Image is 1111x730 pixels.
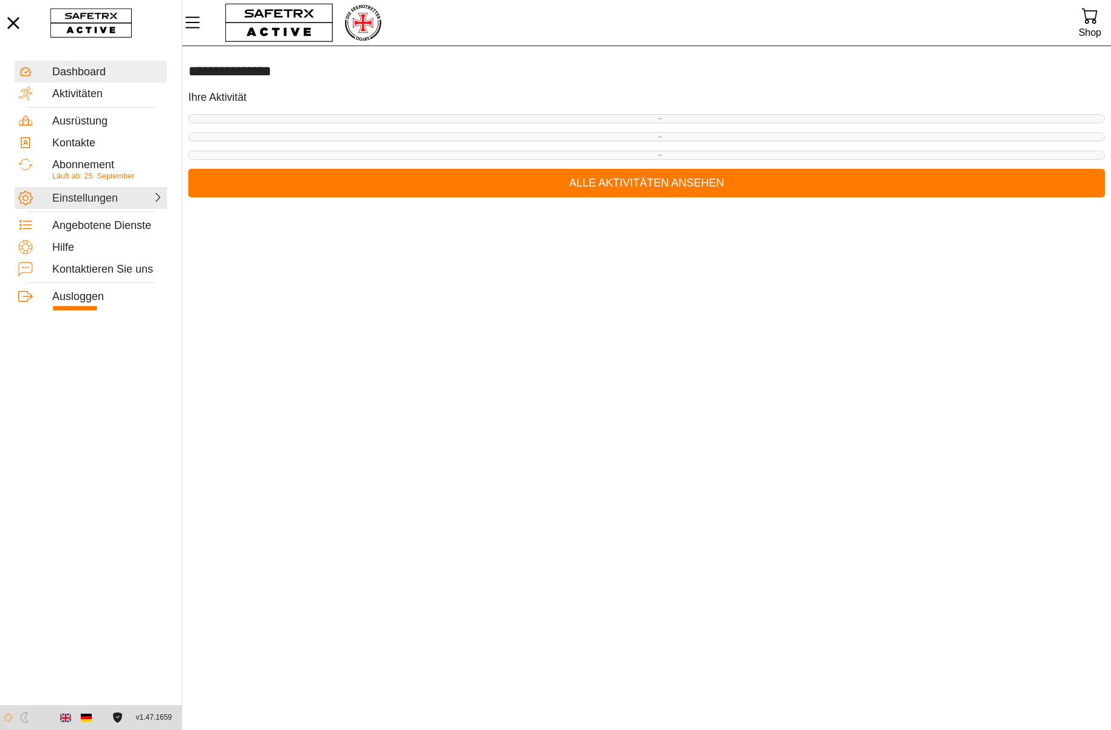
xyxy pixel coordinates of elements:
[52,219,163,233] div: Angebotene Dienste
[52,137,163,150] div: Kontakte
[18,262,33,276] img: ContactUs.svg
[52,290,163,304] div: Ausloggen
[18,86,33,101] img: Activities.svg
[18,240,33,254] img: Help.svg
[182,10,213,35] button: MenÜ
[343,3,382,43] img: RescueLogo.png
[109,712,126,723] a: Lizenzvereinbarung
[18,157,33,172] img: Subscription.svg
[52,115,163,128] div: Ausrüstung
[18,114,33,128] img: Equipment.svg
[52,159,163,172] div: Abonnement
[52,241,163,254] div: Hilfe
[76,708,97,728] button: German
[55,708,76,728] button: English
[52,66,163,79] div: Dashboard
[52,87,163,101] div: Aktivitäten
[60,712,71,723] img: en.svg
[1079,24,1101,41] div: Shop
[81,712,92,723] img: de.svg
[19,712,30,723] img: ModeDark.svg
[136,711,172,724] span: v1.47.1659
[129,708,179,728] button: v1.47.1659
[3,712,13,723] img: ModeLight.svg
[52,192,106,205] div: Einstellungen
[52,263,163,276] div: Kontaktieren Sie uns
[198,174,1095,193] span: Alle Aktivitäten ansehen
[188,90,247,104] h5: Ihre Aktivität
[52,172,134,180] span: Läuft ab: 25. September
[188,169,1105,197] a: Alle Aktivitäten ansehen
